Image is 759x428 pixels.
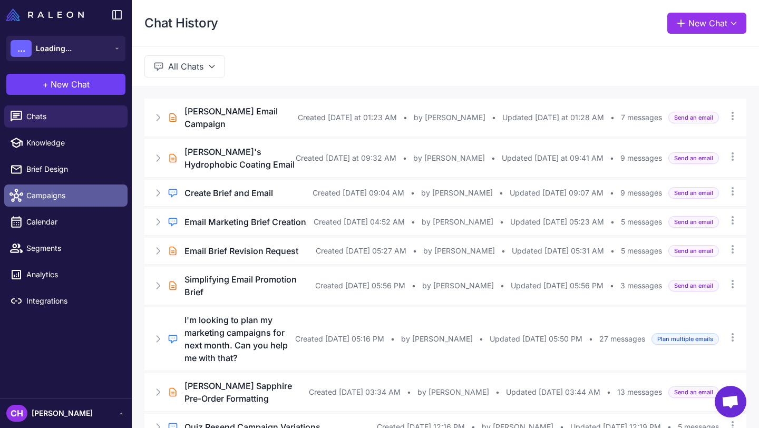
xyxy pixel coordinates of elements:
[298,112,397,123] span: Created [DATE] at 01:23 AM
[617,386,662,398] span: 13 messages
[26,216,119,228] span: Calendar
[620,152,662,164] span: 9 messages
[26,295,119,307] span: Integrations
[599,333,645,345] span: 27 messages
[422,216,493,228] span: by [PERSON_NAME]
[421,187,493,199] span: by [PERSON_NAME]
[26,163,119,175] span: Brief Design
[313,187,404,199] span: Created [DATE] 09:04 AM
[500,216,504,228] span: •
[668,187,719,199] span: Send an email
[391,333,395,345] span: •
[4,211,128,233] a: Calendar
[667,13,746,34] button: New Chat
[610,280,614,291] span: •
[502,152,604,164] span: Updated [DATE] at 09:41 AM
[51,78,90,91] span: New Chat
[4,158,128,180] a: Brief Design
[184,314,295,364] h3: I'm looking to plan my marketing campaigns for next month. Can you help me with that?
[144,15,218,32] h1: Chat History
[620,280,662,291] span: 3 messages
[411,187,415,199] span: •
[620,187,662,199] span: 9 messages
[4,184,128,207] a: Campaigns
[316,245,406,257] span: Created [DATE] 05:27 AM
[417,386,489,398] span: by [PERSON_NAME]
[314,216,405,228] span: Created [DATE] 04:52 AM
[610,112,615,123] span: •
[407,386,411,398] span: •
[184,245,298,257] h3: Email Brief Revision Request
[610,187,614,199] span: •
[715,386,746,417] a: Open chat
[26,111,119,122] span: Chats
[403,152,407,164] span: •
[403,112,407,123] span: •
[502,112,604,123] span: Updated [DATE] at 01:28 AM
[412,280,416,291] span: •
[296,152,396,164] span: Created [DATE] at 09:32 AM
[589,333,593,345] span: •
[510,187,604,199] span: Updated [DATE] 09:07 AM
[36,43,72,54] span: Loading...
[411,216,415,228] span: •
[6,8,84,21] img: Raleon Logo
[26,269,119,280] span: Analytics
[4,290,128,312] a: Integrations
[668,280,719,292] span: Send an email
[4,264,128,286] a: Analytics
[414,112,485,123] span: by [PERSON_NAME]
[144,55,225,77] button: All Chats
[4,132,128,154] a: Knowledge
[413,245,417,257] span: •
[668,386,719,398] span: Send an email
[621,112,662,123] span: 7 messages
[4,105,128,128] a: Chats
[501,245,505,257] span: •
[423,245,495,257] span: by [PERSON_NAME]
[26,137,119,149] span: Knowledge
[11,40,32,57] div: ...
[32,407,93,419] span: [PERSON_NAME]
[6,74,125,95] button: +New Chat
[500,280,504,291] span: •
[401,333,473,345] span: by [PERSON_NAME]
[184,105,298,130] h3: [PERSON_NAME] Email Campaign
[610,245,615,257] span: •
[512,245,604,257] span: Updated [DATE] 05:31 AM
[6,36,125,61] button: ...Loading...
[479,333,483,345] span: •
[668,152,719,164] span: Send an email
[506,386,600,398] span: Updated [DATE] 03:44 AM
[6,8,88,21] a: Raleon Logo
[184,380,309,405] h3: [PERSON_NAME] Sapphire Pre-Order Formatting
[510,216,604,228] span: Updated [DATE] 05:23 AM
[499,187,503,199] span: •
[511,280,604,291] span: Updated [DATE] 05:56 PM
[668,112,719,124] span: Send an email
[607,386,611,398] span: •
[309,386,401,398] span: Created [DATE] 03:34 AM
[491,152,495,164] span: •
[651,333,719,345] span: Plan multiple emails
[621,245,662,257] span: 5 messages
[6,405,27,422] div: CH
[413,152,485,164] span: by [PERSON_NAME]
[43,78,48,91] span: +
[490,333,582,345] span: Updated [DATE] 05:50 PM
[184,273,315,298] h3: Simplifying Email Promotion Brief
[295,333,384,345] span: Created [DATE] 05:16 PM
[422,280,494,291] span: by [PERSON_NAME]
[26,242,119,254] span: Segments
[184,216,306,228] h3: Email Marketing Brief Creation
[668,245,719,257] span: Send an email
[668,216,719,228] span: Send an email
[184,145,296,171] h3: [PERSON_NAME]'s Hydrophobic Coating Email
[495,386,500,398] span: •
[492,112,496,123] span: •
[621,216,662,228] span: 5 messages
[184,187,273,199] h3: Create Brief and Email
[4,237,128,259] a: Segments
[610,152,614,164] span: •
[26,190,119,201] span: Campaigns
